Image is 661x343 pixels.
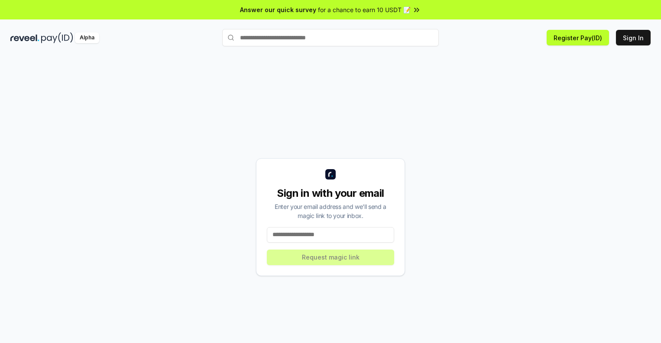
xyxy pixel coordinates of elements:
div: Alpha [75,32,99,43]
span: for a chance to earn 10 USDT 📝 [318,5,411,14]
button: Sign In [616,30,651,45]
span: Answer our quick survey [240,5,316,14]
img: pay_id [41,32,73,43]
img: logo_small [325,169,336,180]
button: Register Pay(ID) [547,30,609,45]
img: reveel_dark [10,32,39,43]
div: Sign in with your email [267,186,394,200]
div: Enter your email address and we’ll send a magic link to your inbox. [267,202,394,220]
